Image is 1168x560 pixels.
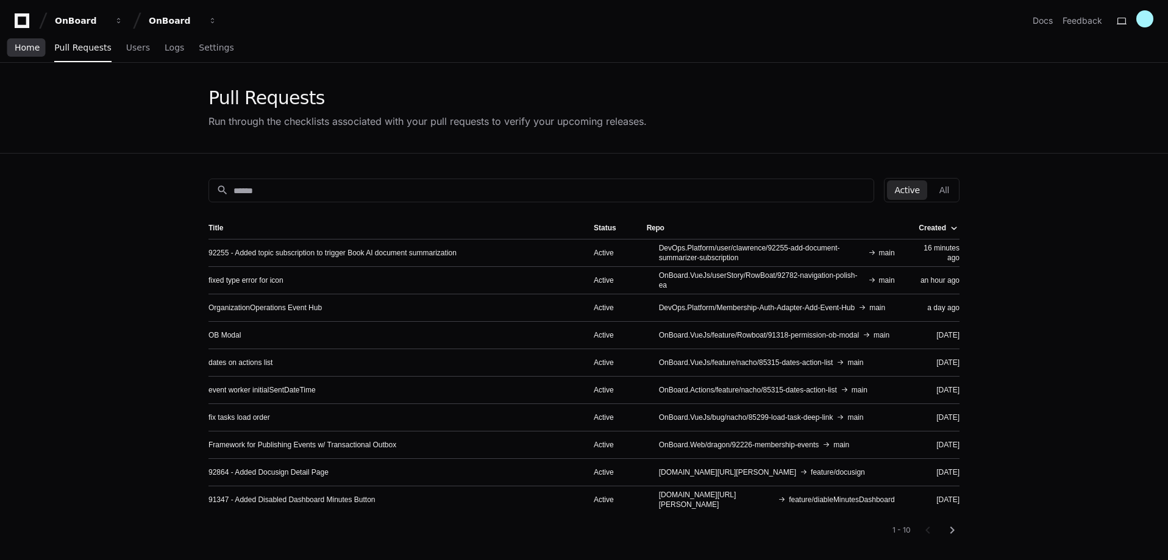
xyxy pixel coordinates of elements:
div: 1 - 10 [892,525,911,535]
div: an hour ago [914,275,960,285]
div: [DATE] [914,413,960,422]
span: Pull Requests [54,44,111,51]
button: Active [887,180,927,200]
a: 91347 - Added Disabled Dashboard Minutes Button [208,495,376,505]
div: Active [594,358,627,367]
div: Active [594,303,627,313]
span: OnBoard.VueJs/userStory/RowBoat/92782-navigation-polish-ea [659,271,864,290]
a: fix tasks load order [208,413,270,422]
a: Users [126,34,150,62]
span: Settings [199,44,233,51]
button: OnBoard [50,10,128,32]
div: Pull Requests [208,87,647,109]
a: event worker initialSentDateTime [208,385,316,395]
mat-icon: chevron_right [945,523,960,537]
span: OnBoard.Actions/feature/nacho/85315-dates-action-list [659,385,837,395]
button: Feedback [1063,15,1102,27]
div: [DATE] [914,385,960,395]
div: Active [594,467,627,477]
div: Active [594,275,627,285]
span: main [847,358,863,367]
div: Active [594,495,627,505]
a: fixed type error for icon [208,275,283,285]
a: Framework for Publishing Events w/ Transactional Outbox [208,440,396,450]
div: Active [594,440,627,450]
span: Home [15,44,40,51]
div: Active [594,413,627,422]
span: Logs [165,44,184,51]
mat-icon: search [216,184,229,196]
div: Title [208,223,574,233]
span: OnBoard.Web/dragon/92226-membership-events [659,440,819,450]
div: Status [594,223,616,233]
a: 92255 - Added topic subscription to trigger Book AI document summarization [208,248,457,258]
span: OnBoard.VueJs/feature/Rowboat/91318-permission-ob-modal [659,330,859,340]
span: main [879,248,895,258]
div: Title [208,223,223,233]
div: [DATE] [914,358,960,367]
span: main [847,413,863,422]
a: 92864 - Added Docusign Detail Page [208,467,329,477]
div: OnBoard [149,15,201,27]
div: Run through the checklists associated with your pull requests to verify your upcoming releases. [208,114,647,129]
div: Active [594,330,627,340]
a: dates on actions list [208,358,272,367]
div: [DATE] [914,467,960,477]
a: Pull Requests [54,34,111,62]
span: [DOMAIN_NAME][URL][PERSON_NAME] [659,467,796,477]
div: [DATE] [914,440,960,450]
div: Active [594,248,627,258]
button: OnBoard [144,10,222,32]
span: main [833,440,849,450]
span: DevOps.Platform/Membership-Auth-Adapter-Add-Event-Hub [659,303,855,313]
span: main [874,330,889,340]
div: Created [919,223,957,233]
div: 16 minutes ago [914,243,960,263]
span: feature/docusign [811,467,865,477]
div: [DATE] [914,330,960,340]
span: DevOps.Platform/user/clawrence/92255-add-document-summarizer-subscription [659,243,864,263]
div: [DATE] [914,495,960,505]
span: OnBoard.VueJs/bug/nacho/85299-load-task-deep-link [659,413,833,422]
div: OnBoard [55,15,107,27]
span: main [852,385,867,395]
a: OB Modal [208,330,241,340]
span: main [879,275,895,285]
span: OnBoard.VueJs/feature/nacho/85315-dates-action-list [659,358,833,367]
a: Logs [165,34,184,62]
a: OrganizationOperations Event Hub [208,303,322,313]
div: Status [594,223,627,233]
a: Home [15,34,40,62]
div: Created [919,223,946,233]
a: Settings [199,34,233,62]
span: Users [126,44,150,51]
div: a day ago [914,303,960,313]
span: feature/diableMinutesDashboard [789,495,894,505]
a: Docs [1033,15,1053,27]
div: Active [594,385,627,395]
th: Repo [637,217,905,239]
span: main [869,303,885,313]
button: All [932,180,956,200]
span: [DOMAIN_NAME][URL][PERSON_NAME] [659,490,774,509]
